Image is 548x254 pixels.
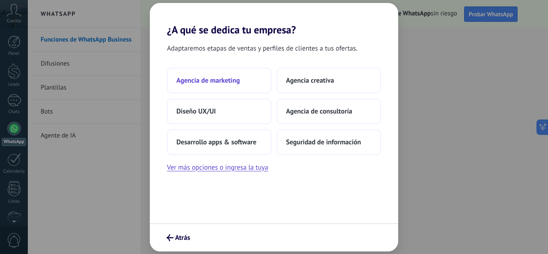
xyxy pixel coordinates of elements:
span: Desarrollo apps & software [176,138,256,146]
button: Seguridad de información [277,129,381,155]
h2: ¿A qué se dedica tu empresa? [150,3,398,36]
button: Agencia creativa [277,68,381,93]
span: Diseño UX/UI [176,107,216,116]
button: Ver más opciones o ingresa la tuya [167,162,268,173]
span: Agencia de marketing [176,76,240,85]
span: Agencia de consultoría [286,107,352,116]
button: Atrás [163,230,194,245]
span: Atrás [175,235,190,241]
span: Agencia creativa [286,76,334,85]
button: Diseño UX/UI [167,99,271,124]
button: Agencia de marketing [167,68,271,93]
span: Adaptaremos etapas de ventas y perfiles de clientes a tus ofertas. [167,43,357,54]
button: Desarrollo apps & software [167,129,271,155]
button: Agencia de consultoría [277,99,381,124]
span: Seguridad de información [286,138,361,146]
